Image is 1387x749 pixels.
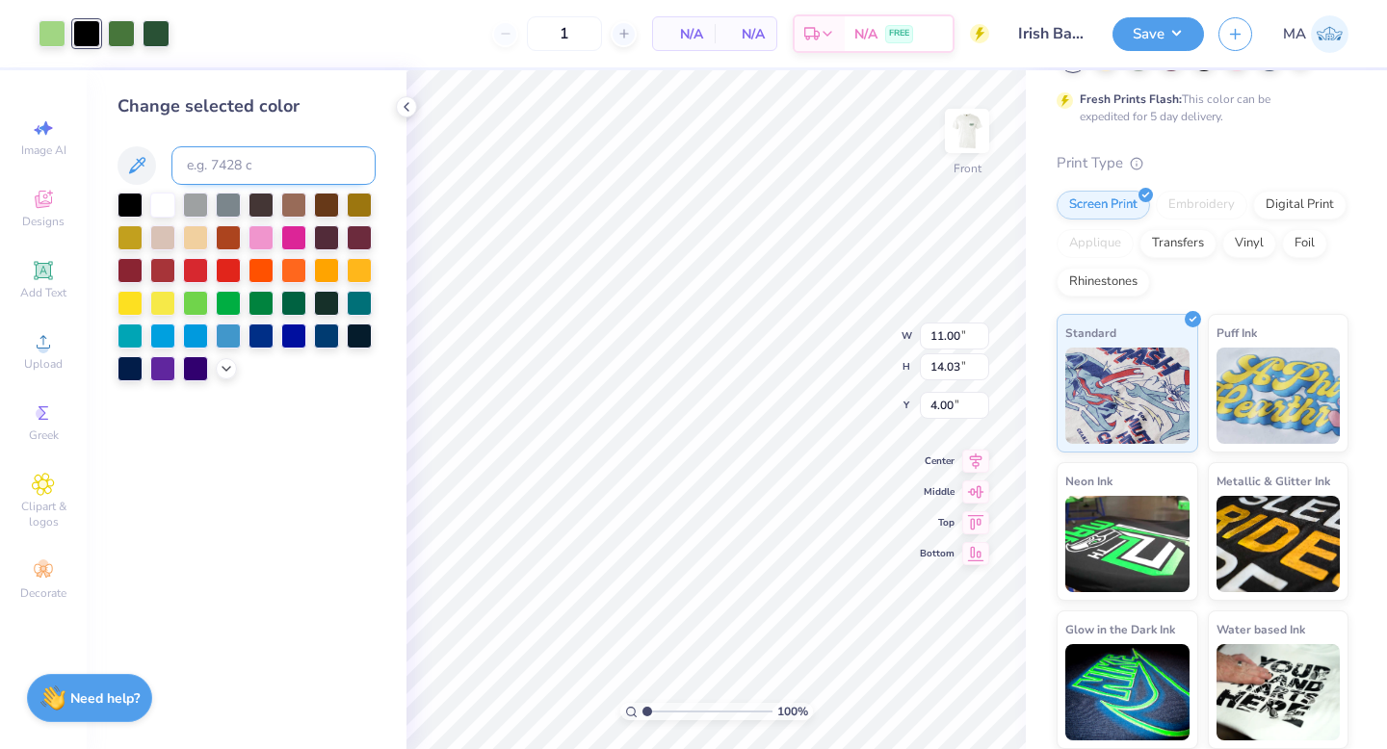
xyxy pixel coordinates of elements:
[1156,191,1247,220] div: Embroidery
[20,585,66,601] span: Decorate
[1080,91,1182,107] strong: Fresh Prints Flash:
[1217,496,1341,592] img: Metallic & Glitter Ink
[171,146,376,185] input: e.g. 7428 c
[1065,644,1190,740] img: Glow in the Dark Ink
[10,499,77,529] span: Clipart & logos
[22,214,65,229] span: Designs
[1253,191,1347,220] div: Digital Print
[1057,229,1134,258] div: Applique
[1065,619,1175,639] span: Glow in the Dark Ink
[920,547,955,560] span: Bottom
[24,356,63,372] span: Upload
[889,27,909,40] span: FREE
[1065,348,1190,444] img: Standard
[1057,191,1150,220] div: Screen Print
[118,93,376,119] div: Change selected color
[1065,471,1112,491] span: Neon Ink
[21,142,66,158] span: Image AI
[1217,348,1341,444] img: Puff Ink
[29,427,59,443] span: Greek
[920,485,955,499] span: Middle
[1065,323,1116,343] span: Standard
[1217,471,1330,491] span: Metallic & Glitter Ink
[726,24,765,44] span: N/A
[948,112,986,150] img: Front
[665,24,703,44] span: N/A
[70,689,140,708] strong: Need help?
[920,516,955,529] span: Top
[777,703,808,720] span: 100 %
[1217,644,1341,740] img: Water based Ink
[1283,23,1306,45] span: MA
[1217,619,1305,639] span: Water based Ink
[1112,17,1204,51] button: Save
[1283,15,1348,53] a: MA
[527,16,602,51] input: – –
[1217,323,1257,343] span: Puff Ink
[1057,152,1348,174] div: Print Type
[1065,496,1190,592] img: Neon Ink
[1080,90,1317,125] div: This color can be expedited for 5 day delivery.
[1139,229,1217,258] div: Transfers
[920,454,955,468] span: Center
[854,24,877,44] span: N/A
[1311,15,1348,53] img: Mahitha Anumola
[1282,229,1327,258] div: Foil
[1222,229,1276,258] div: Vinyl
[1004,14,1098,53] input: Untitled Design
[1057,268,1150,297] div: Rhinestones
[954,160,981,177] div: Front
[20,285,66,300] span: Add Text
